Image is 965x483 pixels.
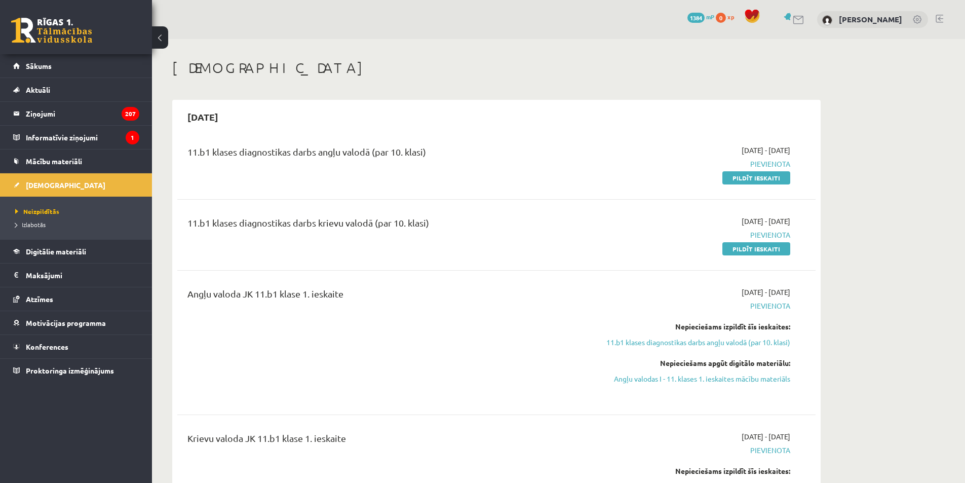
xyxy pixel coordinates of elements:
i: 1 [126,131,139,144]
span: Motivācijas programma [26,318,106,327]
div: 11.b1 klases diagnostikas darbs angļu valodā (par 10. klasi) [187,145,584,164]
span: Aktuāli [26,85,50,94]
span: Pievienota [599,301,790,311]
span: [DATE] - [DATE] [742,145,790,156]
h1: [DEMOGRAPHIC_DATA] [172,59,821,77]
a: Izlabotās [15,220,142,229]
span: Mācību materiāli [26,157,82,166]
a: Informatīvie ziņojumi1 [13,126,139,149]
a: Aktuāli [13,78,139,101]
span: Digitālie materiāli [26,247,86,256]
span: Pievienota [599,230,790,240]
i: 207 [122,107,139,121]
a: Pildīt ieskaiti [722,242,790,255]
a: Pildīt ieskaiti [722,171,790,184]
a: 1384 mP [687,13,714,21]
legend: Ziņojumi [26,102,139,125]
div: Nepieciešams izpildīt šīs ieskaites: [599,321,790,332]
legend: Informatīvie ziņojumi [26,126,139,149]
span: [DATE] - [DATE] [742,287,790,298]
span: Neizpildītās [15,207,59,215]
a: Rīgas 1. Tālmācības vidusskola [11,18,92,43]
div: Krievu valoda JK 11.b1 klase 1. ieskaite [187,431,584,450]
span: Pievienota [599,159,790,169]
span: Izlabotās [15,220,46,229]
a: Motivācijas programma [13,311,139,335]
a: 0 xp [716,13,739,21]
a: Proktoringa izmēģinājums [13,359,139,382]
span: Atzīmes [26,294,53,304]
span: Proktoringa izmēģinājums [26,366,114,375]
a: Digitālie materiāli [13,240,139,263]
a: Atzīmes [13,287,139,311]
div: Nepieciešams apgūt digitālo materiālu: [599,358,790,368]
h2: [DATE] [177,105,228,129]
a: Ziņojumi207 [13,102,139,125]
div: Nepieciešams izpildīt šīs ieskaites: [599,466,790,476]
img: Emīls Adrians Jeziks [822,15,832,25]
a: [PERSON_NAME] [839,14,902,24]
span: [DEMOGRAPHIC_DATA] [26,180,105,190]
span: mP [706,13,714,21]
span: Konferences [26,342,68,351]
span: xp [727,13,734,21]
span: Pievienota [599,445,790,456]
a: [DEMOGRAPHIC_DATA] [13,173,139,197]
span: 1384 [687,13,705,23]
legend: Maksājumi [26,264,139,287]
a: Maksājumi [13,264,139,287]
span: [DATE] - [DATE] [742,216,790,227]
a: Sākums [13,54,139,78]
div: Angļu valoda JK 11.b1 klase 1. ieskaite [187,287,584,306]
div: 11.b1 klases diagnostikas darbs krievu valodā (par 10. klasi) [187,216,584,235]
a: Mācību materiāli [13,150,139,173]
span: Sākums [26,61,52,70]
a: Neizpildītās [15,207,142,216]
a: 11.b1 klases diagnostikas darbs angļu valodā (par 10. klasi) [599,337,790,348]
a: Angļu valodas I - 11. klases 1. ieskaites mācību materiāls [599,374,790,384]
span: [DATE] - [DATE] [742,431,790,442]
span: 0 [716,13,726,23]
a: Konferences [13,335,139,358]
